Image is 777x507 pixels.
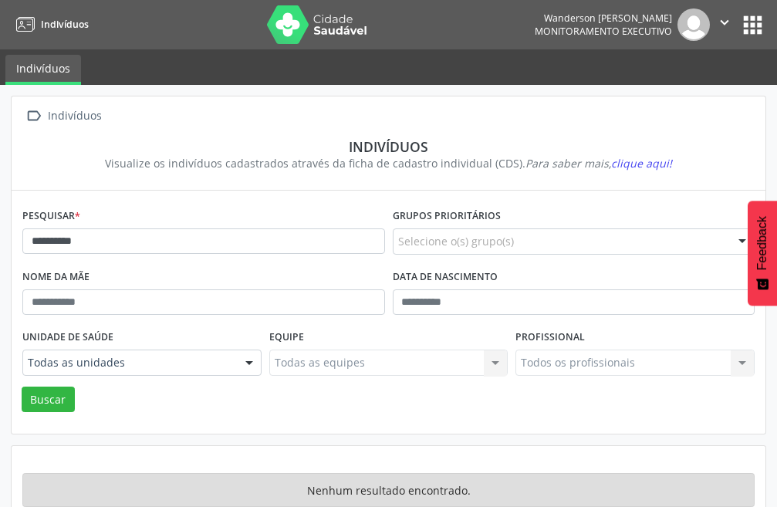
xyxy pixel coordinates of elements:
[739,12,766,39] button: apps
[525,156,672,171] i: Para saber mais,
[398,233,514,249] span: Selecione o(s) grupo(s)
[5,55,81,85] a: Indivíduos
[716,14,733,31] i: 
[22,105,45,127] i: 
[33,155,744,171] div: Visualize os indivíduos cadastrados através da ficha de cadastro individual (CDS).
[755,216,769,270] span: Feedback
[45,105,104,127] div: Indivíduos
[748,201,777,306] button: Feedback - Mostrar pesquisa
[22,326,113,350] label: Unidade de saúde
[393,204,501,228] label: Grupos prioritários
[22,265,90,289] label: Nome da mãe
[22,387,75,413] button: Buscar
[22,473,755,507] div: Nenhum resultado encontrado.
[611,156,672,171] span: clique aqui!
[393,265,498,289] label: Data de nascimento
[710,8,739,41] button: 
[41,18,89,31] span: Indivíduos
[28,355,230,370] span: Todas as unidades
[22,105,104,127] a:  Indivíduos
[33,138,744,155] div: Indivíduos
[22,204,80,228] label: Pesquisar
[269,326,304,350] label: Equipe
[535,25,672,38] span: Monitoramento Executivo
[535,12,672,25] div: Wanderson [PERSON_NAME]
[677,8,710,41] img: img
[11,12,89,37] a: Indivíduos
[515,326,585,350] label: Profissional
